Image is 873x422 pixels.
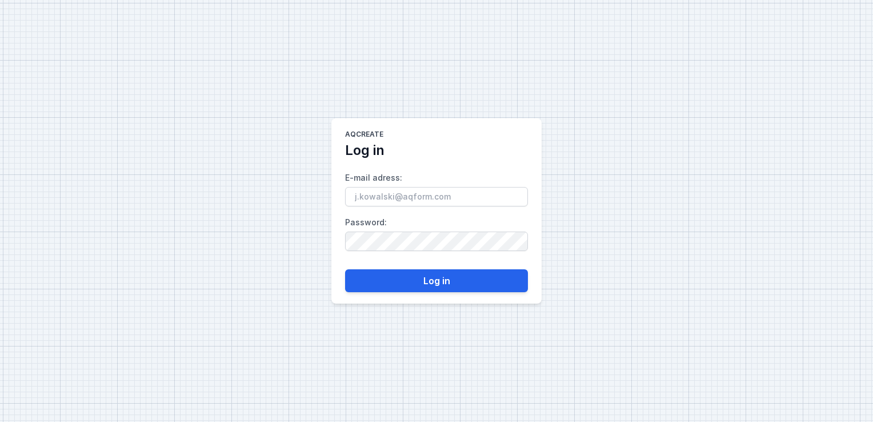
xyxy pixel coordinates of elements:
[345,169,528,206] label: E-mail adress :
[345,213,528,251] label: Password :
[345,141,385,160] h2: Log in
[345,232,528,251] input: Password:
[345,187,528,206] input: E-mail adress:
[345,269,528,292] button: Log in
[345,130,383,141] h1: AQcreate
